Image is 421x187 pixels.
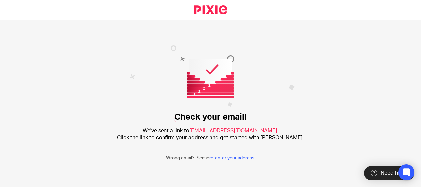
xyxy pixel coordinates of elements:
div: Need help? [364,166,414,180]
a: re-enter your address [209,156,254,160]
h2: We've sent a link to . Click the link to confirm your address and get started with [PERSON_NAME]. [117,127,304,142]
img: Confirm email image [130,45,295,122]
p: Wrong email? Please . [166,155,255,161]
h1: Check your email! [174,112,247,122]
span: [EMAIL_ADDRESS][DOMAIN_NAME] [189,128,277,133]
